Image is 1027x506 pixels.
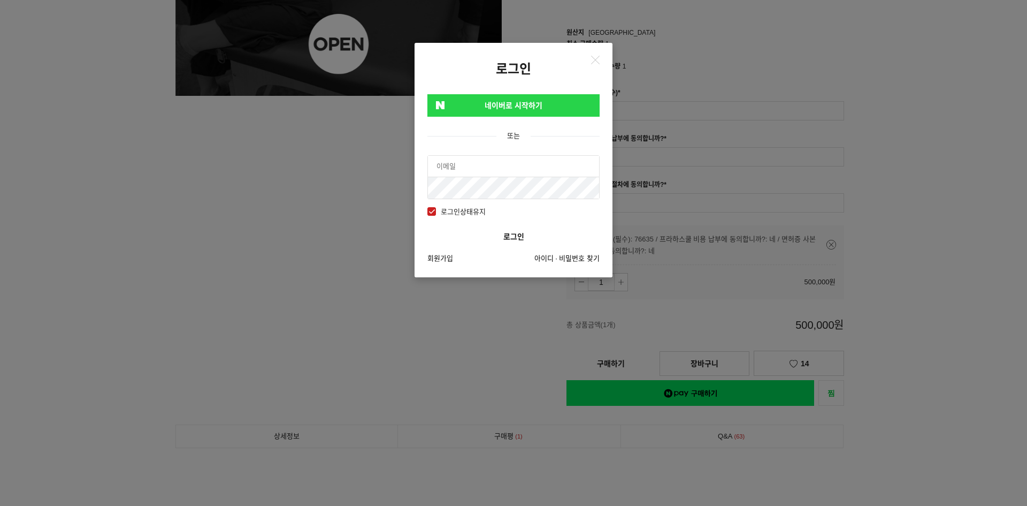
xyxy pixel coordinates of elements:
input: 이메일 [428,156,599,177]
a: 회원가입 [427,253,453,265]
a: 네이버로 시작하기 [427,94,600,117]
div: 또는 [427,130,600,142]
span: 로그인상태유지 [427,206,486,218]
h2: 로그인 [415,62,612,77]
a: 아이디 · 비밀번호 찾기 [534,253,600,265]
button: 로그인 [427,226,600,247]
